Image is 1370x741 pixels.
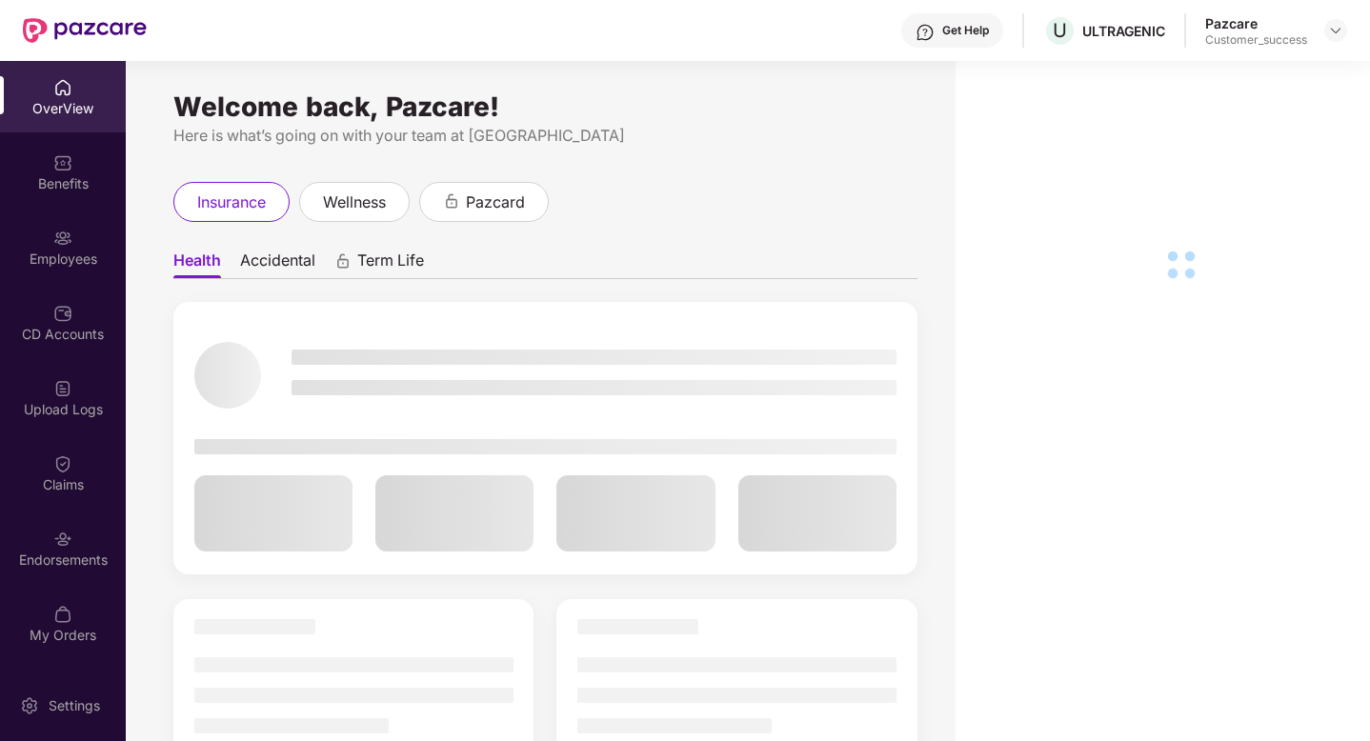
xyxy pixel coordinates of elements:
img: svg+xml;base64,PHN2ZyBpZD0iRW1wbG95ZWVzIiB4bWxucz0iaHR0cDovL3d3dy53My5vcmcvMjAwMC9zdmciIHdpZHRoPS... [53,229,72,248]
span: Accidental [240,250,315,278]
span: U [1053,19,1067,42]
img: svg+xml;base64,PHN2ZyBpZD0iVXBsb2FkX0xvZ3MiIGRhdGEtbmFtZT0iVXBsb2FkIExvZ3MiIHhtbG5zPSJodHRwOi8vd3... [53,379,72,398]
div: Pazcare [1205,14,1307,32]
div: Get Help [942,23,989,38]
img: svg+xml;base64,PHN2ZyBpZD0iSG9tZSIgeG1sbnM9Imh0dHA6Ly93d3cudzMub3JnLzIwMDAvc3ZnIiB3aWR0aD0iMjAiIG... [53,78,72,97]
img: New Pazcare Logo [23,18,147,43]
img: svg+xml;base64,PHN2ZyBpZD0iRHJvcGRvd24tMzJ4MzIiIHhtbG5zPSJodHRwOi8vd3d3LnczLm9yZy8yMDAwL3N2ZyIgd2... [1328,23,1343,38]
img: svg+xml;base64,PHN2ZyBpZD0iSGVscC0zMngzMiIgeG1sbnM9Imh0dHA6Ly93d3cudzMub3JnLzIwMDAvc3ZnIiB3aWR0aD... [916,23,935,42]
span: insurance [197,190,266,214]
div: animation [334,252,352,270]
img: svg+xml;base64,PHN2ZyBpZD0iQ2xhaW0iIHhtbG5zPSJodHRwOi8vd3d3LnczLm9yZy8yMDAwL3N2ZyIgd2lkdGg9IjIwIi... [53,454,72,473]
div: Here is what’s going on with your team at [GEOGRAPHIC_DATA] [173,124,917,148]
div: ULTRAGENIC [1082,22,1165,40]
div: Customer_success [1205,32,1307,48]
div: Welcome back, Pazcare! [173,99,917,114]
span: Health [173,250,221,278]
img: svg+xml;base64,PHN2ZyBpZD0iU2V0dGluZy0yMHgyMCIgeG1sbnM9Imh0dHA6Ly93d3cudzMub3JnLzIwMDAvc3ZnIiB3aW... [20,696,39,715]
span: Term Life [357,250,424,278]
div: Settings [43,696,106,715]
div: animation [443,192,460,210]
img: svg+xml;base64,PHN2ZyBpZD0iTXlfT3JkZXJzIiBkYXRhLW5hbWU9Ik15IE9yZGVycyIgeG1sbnM9Imh0dHA6Ly93d3cudz... [53,605,72,624]
img: svg+xml;base64,PHN2ZyBpZD0iQ0RfQWNjb3VudHMiIGRhdGEtbmFtZT0iQ0QgQWNjb3VudHMiIHhtbG5zPSJodHRwOi8vd3... [53,304,72,323]
img: svg+xml;base64,PHN2ZyBpZD0iRW5kb3JzZW1lbnRzIiB4bWxucz0iaHR0cDovL3d3dy53My5vcmcvMjAwMC9zdmciIHdpZH... [53,530,72,549]
span: wellness [323,190,386,214]
img: svg+xml;base64,PHN2ZyBpZD0iQmVuZWZpdHMiIHhtbG5zPSJodHRwOi8vd3d3LnczLm9yZy8yMDAwL3N2ZyIgd2lkdGg9Ij... [53,153,72,172]
span: pazcard [466,190,525,214]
